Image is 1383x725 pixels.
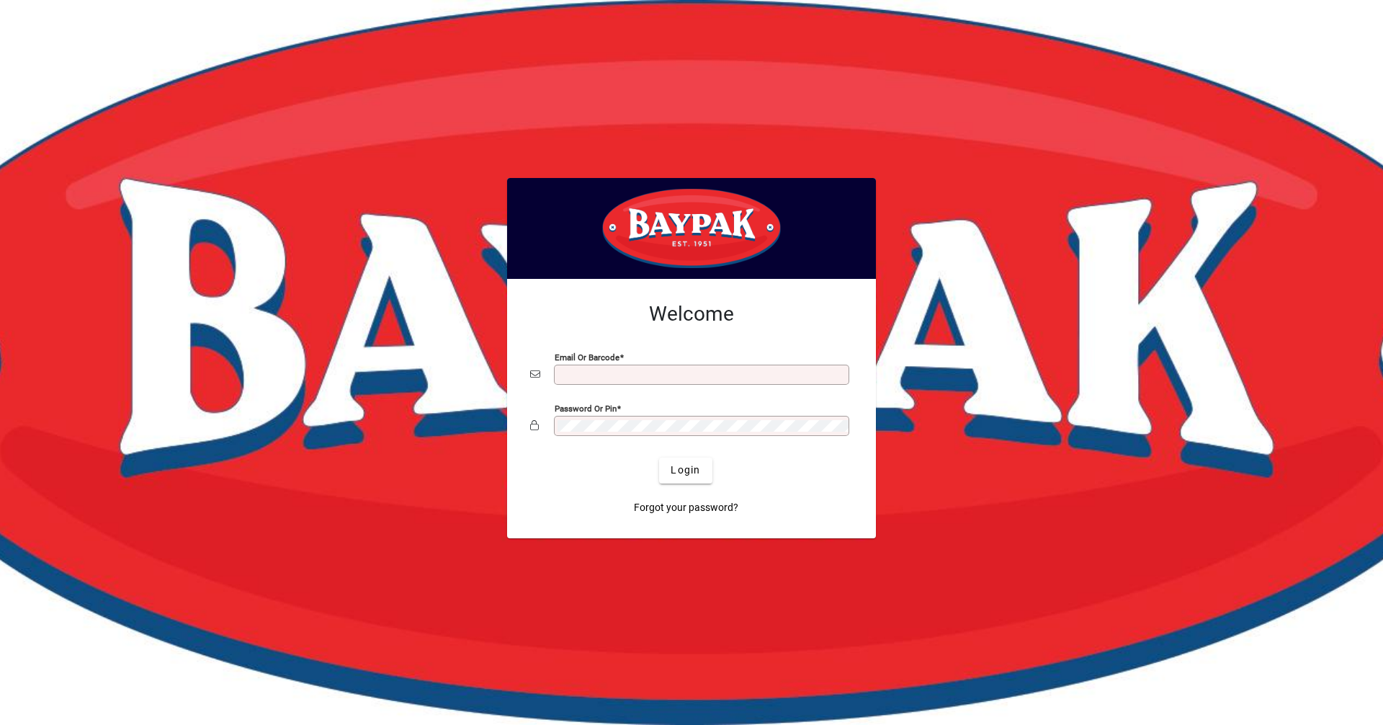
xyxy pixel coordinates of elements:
[671,463,700,478] span: Login
[530,302,853,326] h2: Welcome
[628,495,744,521] a: Forgot your password?
[555,403,617,413] mat-label: Password or Pin
[659,458,712,484] button: Login
[555,352,619,362] mat-label: Email or Barcode
[634,500,738,515] span: Forgot your password?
